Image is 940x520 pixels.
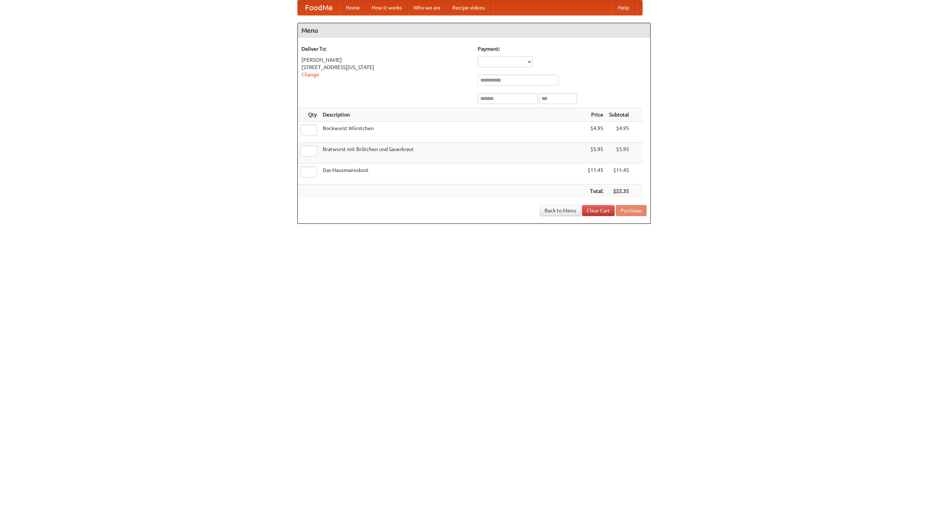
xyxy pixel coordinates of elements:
[606,122,632,143] td: $4.95
[585,122,606,143] td: $4.95
[301,45,470,53] h5: Deliver To:
[301,64,470,71] div: [STREET_ADDRESS][US_STATE]
[301,72,319,78] a: Change
[478,45,647,53] h5: Payment:
[585,164,606,184] td: $11.45
[298,0,340,15] a: FoodMe
[540,205,581,216] a: Back to Menu
[366,0,408,15] a: How it works
[616,205,647,216] button: Purchase
[298,108,320,122] th: Qty
[585,143,606,164] td: $5.95
[340,0,366,15] a: Home
[320,122,585,143] td: Bockwurst Würstchen
[606,184,632,198] th: $22.35
[612,0,635,15] a: Help
[582,205,615,216] a: Clear Cart
[320,143,585,164] td: Bratwurst mit Brötchen und Sauerkraut
[298,23,650,38] h4: Menu
[585,184,606,198] th: Total:
[606,108,632,122] th: Subtotal
[408,0,446,15] a: Who we are
[301,56,470,64] div: [PERSON_NAME]
[446,0,491,15] a: Recipe videos
[606,143,632,164] td: $5.95
[585,108,606,122] th: Price
[606,164,632,184] td: $11.45
[320,108,585,122] th: Description
[320,164,585,184] td: Das Hausmannskost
